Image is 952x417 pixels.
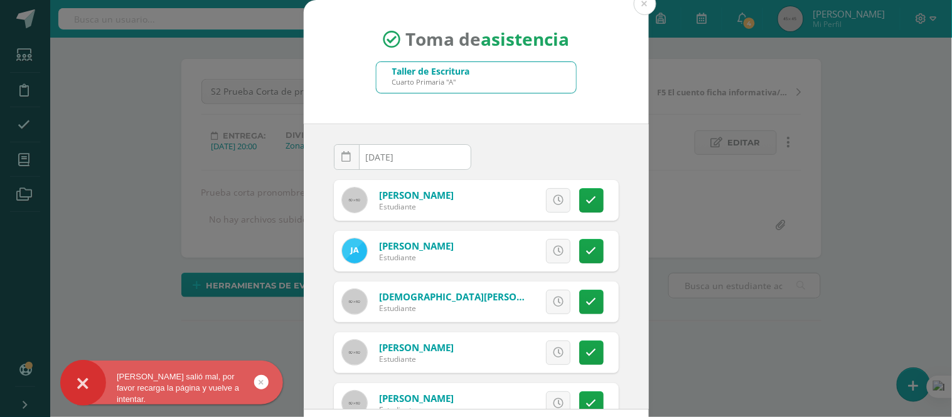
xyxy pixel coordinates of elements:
img: 907137e29065769887b4412bd02e3fe5.png [342,238,367,263]
div: Cuarto Primaria "A" [392,77,470,87]
div: Estudiante [379,201,454,212]
img: 60x60 [342,340,367,365]
div: Estudiante [379,303,530,314]
a: [PERSON_NAME] [379,392,454,404]
input: Busca un grado o sección aquí... [377,62,576,93]
div: [PERSON_NAME] salió mal, por favor recarga la página y vuelve a intentar. [60,371,283,406]
a: [PERSON_NAME] [379,189,454,201]
img: 60x60 [342,391,367,416]
img: 60x60 [342,187,367,213]
a: [PERSON_NAME] [379,341,454,354]
strong: asistencia [481,28,569,51]
a: [DEMOGRAPHIC_DATA][PERSON_NAME] [379,290,559,303]
div: Estudiante [379,404,454,415]
div: Taller de Escritura [392,65,470,77]
div: Estudiante [379,252,454,263]
input: Fecha de Inasistencia [334,145,471,169]
a: [PERSON_NAME] [379,240,454,252]
img: 60x60 [342,289,367,314]
span: Toma de [405,28,569,51]
div: Estudiante [379,354,454,364]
